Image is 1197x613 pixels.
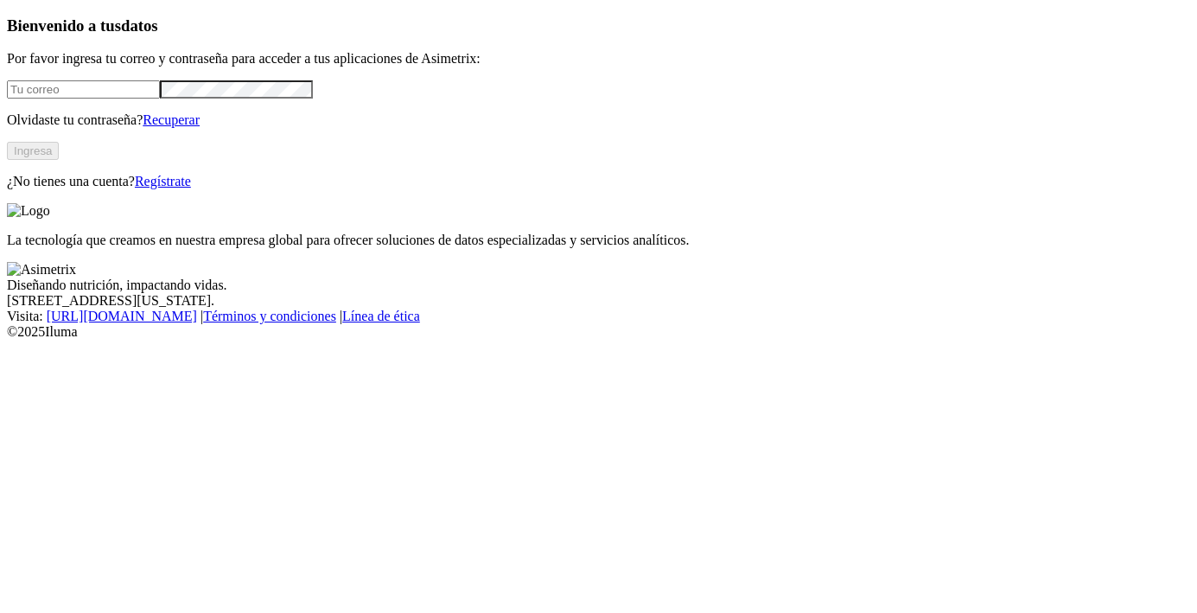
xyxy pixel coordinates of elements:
[7,324,1190,340] div: © 2025 Iluma
[7,16,1190,35] h3: Bienvenido a tus
[121,16,158,35] span: datos
[7,309,1190,324] div: Visita : | |
[7,233,1190,248] p: La tecnología que creamos en nuestra empresa global para ofrecer soluciones de datos especializad...
[7,293,1190,309] div: [STREET_ADDRESS][US_STATE].
[7,142,59,160] button: Ingresa
[203,309,336,323] a: Términos y condiciones
[47,309,197,323] a: [URL][DOMAIN_NAME]
[7,203,50,219] img: Logo
[342,309,420,323] a: Línea de ética
[7,51,1190,67] p: Por favor ingresa tu correo y contraseña para acceder a tus aplicaciones de Asimetrix:
[7,112,1190,128] p: Olvidaste tu contraseña?
[7,278,1190,293] div: Diseñando nutrición, impactando vidas.
[7,80,160,99] input: Tu correo
[7,262,76,278] img: Asimetrix
[135,174,191,188] a: Regístrate
[7,174,1190,189] p: ¿No tienes una cuenta?
[143,112,200,127] a: Recuperar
